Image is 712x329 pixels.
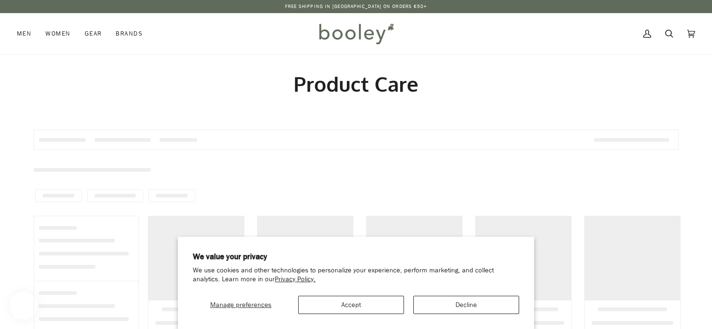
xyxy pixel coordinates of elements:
p: Free Shipping in [GEOGRAPHIC_DATA] on Orders €50+ [285,3,427,10]
span: Manage preferences [210,300,272,309]
a: Women [38,13,77,54]
span: Brands [116,29,143,38]
a: Privacy Policy. [275,275,316,284]
h2: We value your privacy [193,252,519,262]
button: Manage preferences [193,296,289,314]
h1: Product Care [34,71,679,97]
img: Booley [315,20,397,47]
a: Brands [109,13,150,54]
span: Women [45,29,70,38]
a: Men [17,13,38,54]
button: Decline [413,296,519,314]
button: Accept [298,296,404,314]
span: Men [17,29,31,38]
iframe: Button to open loyalty program pop-up [9,292,37,320]
a: Gear [78,13,109,54]
p: We use cookies and other technologies to personalize your experience, perform marketing, and coll... [193,266,519,284]
span: Gear [85,29,102,38]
